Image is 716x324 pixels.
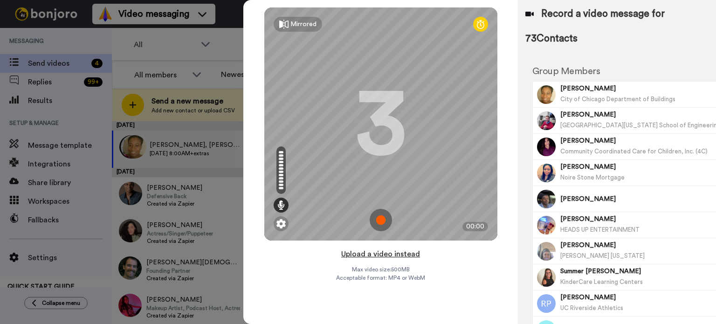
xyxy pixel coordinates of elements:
[537,85,556,104] img: Image of Marlene Hopkins
[560,253,645,259] span: [PERSON_NAME] [US_STATE]
[537,164,556,182] img: Image of Jelana Bryant
[537,294,556,313] img: Image of Ryker Pierce
[560,227,640,233] span: HEADS UP ENTERTAINMENT
[560,148,708,154] span: Community Coordinated Care for Children, Inc. (4C)
[560,279,643,285] span: KinderCare Learning Centers
[370,209,392,231] img: ic_record_start.svg
[537,242,556,261] img: Image of Shontia Green
[560,305,623,311] span: UC Riverside Athletics
[355,89,406,159] div: 3
[338,248,423,260] button: Upload a video instead
[336,274,425,282] span: Acceptable format: MP4 or WebM
[537,190,556,208] img: Image of Sami Bereket
[276,219,286,228] img: ic_gear.svg
[537,111,556,130] img: Image of Bryan Berger
[462,222,488,231] div: 00:00
[560,96,675,102] span: City of Chicago Department of Buildings
[352,266,410,273] span: Max video size: 500 MB
[537,216,556,234] img: Image of Jessie Wayne
[537,138,556,156] img: Image of Omayra Severino
[560,174,625,180] span: Noire Stone Mortgage
[537,268,556,287] img: Image of Summer Galvin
